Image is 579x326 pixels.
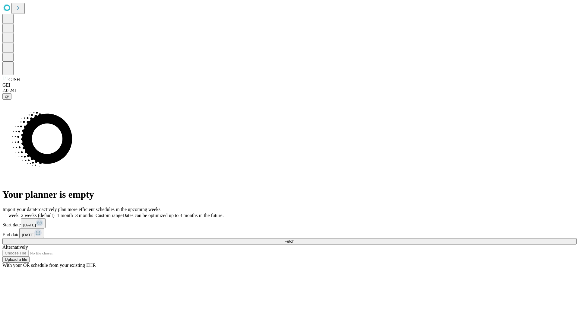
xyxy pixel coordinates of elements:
button: [DATE] [19,228,44,238]
span: 2 weeks (default) [21,213,55,218]
button: @ [2,93,11,100]
span: 1 month [57,213,73,218]
span: Custom range [96,213,122,218]
span: Fetch [284,239,294,244]
div: GEI [2,82,577,88]
span: 1 week [5,213,19,218]
button: Upload a file [2,256,30,263]
div: Start date [2,218,577,228]
button: Fetch [2,238,577,245]
span: 3 months [75,213,93,218]
span: GJSH [8,77,20,82]
div: 2.0.241 [2,88,577,93]
span: Import your data [2,207,35,212]
span: Alternatively [2,245,28,250]
button: [DATE] [21,218,46,228]
span: @ [5,94,9,99]
span: [DATE] [22,233,34,237]
div: End date [2,228,577,238]
h1: Your planner is empty [2,189,577,200]
span: Dates can be optimized up to 3 months in the future. [122,213,223,218]
span: [DATE] [23,223,36,227]
span: Proactively plan more efficient schedules in the upcoming weeks. [35,207,162,212]
span: With your OR schedule from your existing EHR [2,263,96,268]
